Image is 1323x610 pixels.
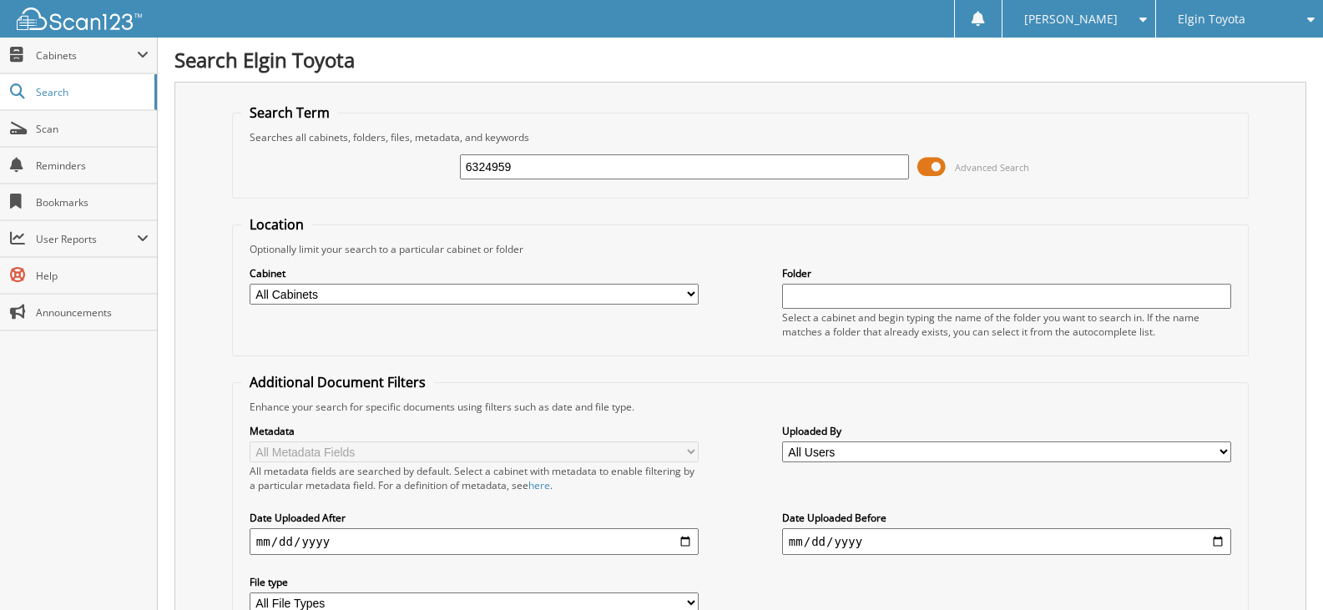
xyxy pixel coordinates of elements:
input: end [782,528,1231,555]
div: Optionally limit your search to a particular cabinet or folder [241,242,1240,256]
span: Reminders [36,159,149,173]
label: Folder [782,266,1231,280]
div: All metadata fields are searched by default. Select a cabinet with metadata to enable filtering b... [250,464,699,492]
iframe: Chat Widget [1240,530,1323,610]
label: File type [250,575,699,589]
label: Date Uploaded Before [782,511,1231,525]
span: Scan [36,122,149,136]
div: Enhance your search for specific documents using filters such as date and file type. [241,400,1240,414]
span: Announcements [36,305,149,320]
legend: Location [241,215,312,234]
div: Select a cabinet and begin typing the name of the folder you want to search in. If the name match... [782,310,1231,339]
span: Search [36,85,146,99]
span: User Reports [36,232,137,246]
legend: Search Term [241,103,338,122]
span: Cabinets [36,48,137,63]
a: here [528,478,550,492]
span: Advanced Search [955,161,1029,174]
img: scan123-logo-white.svg [17,8,142,30]
label: Metadata [250,424,699,438]
h1: Search Elgin Toyota [174,46,1306,73]
span: Help [36,269,149,283]
label: Date Uploaded After [250,511,699,525]
div: Searches all cabinets, folders, files, metadata, and keywords [241,130,1240,144]
span: Elgin Toyota [1178,14,1245,24]
label: Uploaded By [782,424,1231,438]
legend: Additional Document Filters [241,373,434,391]
span: Bookmarks [36,195,149,209]
label: Cabinet [250,266,699,280]
input: start [250,528,699,555]
span: [PERSON_NAME] [1024,14,1118,24]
